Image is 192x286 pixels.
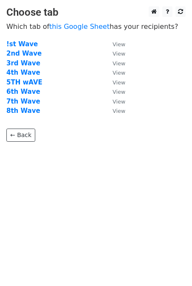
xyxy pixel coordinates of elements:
small: View [113,41,125,48]
a: ← Back [6,129,35,142]
small: View [113,79,125,86]
a: 3rd Wave [6,59,40,67]
a: View [104,40,125,48]
small: View [113,60,125,67]
a: View [104,98,125,105]
small: View [113,89,125,95]
small: View [113,98,125,105]
h3: Choose tab [6,6,186,19]
a: 8th Wave [6,107,40,115]
p: Which tab of has your recipients? [6,22,186,31]
a: View [104,69,125,76]
a: 2nd Wave [6,50,42,57]
a: this Google Sheet [49,22,110,31]
a: 6th Wave [6,88,40,95]
small: View [113,70,125,76]
a: View [104,88,125,95]
a: View [104,50,125,57]
a: View [104,79,125,86]
a: 7th Wave [6,98,40,105]
a: 4th Wave [6,69,40,76]
a: View [104,107,125,115]
small: View [113,108,125,114]
a: !st Wave [6,40,38,48]
small: View [113,50,125,57]
a: View [104,59,125,67]
a: 5TH wAVE [6,79,42,86]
